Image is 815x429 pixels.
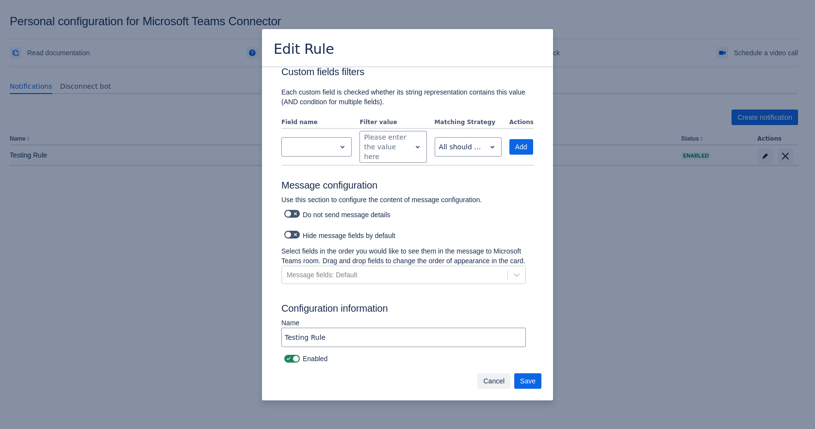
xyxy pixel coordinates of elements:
div: Please enter the value here [364,132,407,161]
div: Enabled [281,352,534,365]
span: Cancel [483,373,505,389]
div: Hide message fields by default [281,228,526,241]
span: Save [520,373,536,389]
h3: Custom fields filters [281,66,534,81]
button: Add [509,139,533,155]
p: Select fields in the order you would like to see them in the message to Microsoft Teams room. Dra... [281,246,526,266]
span: open [412,141,424,153]
h3: Message configuration [281,179,534,195]
p: Use this section to configure the content of message configuration. [281,195,526,205]
span: Add [515,139,527,155]
button: Cancel [477,373,510,389]
h3: Edit Rule [274,41,334,60]
span: open [337,141,348,153]
th: Filter value [356,116,430,129]
th: Actions [505,116,534,129]
button: Save [514,373,541,389]
p: Each custom field is checked whether its string representation contains this value (AND condition... [281,87,534,107]
div: Do not send message details [281,207,526,221]
th: Field name [281,116,356,129]
input: Please enter the name of the rule here [282,329,525,346]
p: Name [281,318,526,328]
span: open [487,141,498,153]
th: Matching Strategy [431,116,505,129]
div: Message fields: Default [287,270,358,280]
h3: Configuration information [281,302,534,318]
